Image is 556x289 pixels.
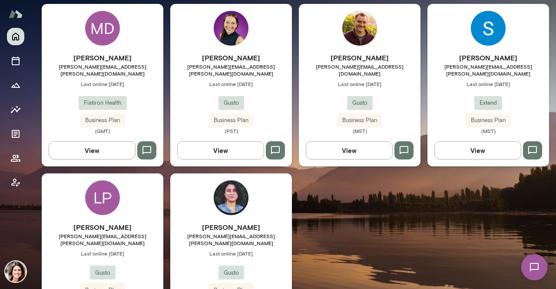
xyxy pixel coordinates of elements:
[170,250,292,257] span: Last online [DATE]
[177,141,264,159] button: View
[170,53,292,63] h6: [PERSON_NAME]
[7,76,24,94] button: Growth Plan
[7,52,24,70] button: Sessions
[49,141,136,159] button: View
[7,174,24,191] button: Client app
[170,233,292,246] span: [PERSON_NAME][EMAIL_ADDRESS][PERSON_NAME][DOMAIN_NAME]
[342,11,377,46] img: Jeremy Person
[170,127,292,134] span: (PST)
[306,141,393,159] button: View
[7,101,24,118] button: Insights
[299,63,420,77] span: [PERSON_NAME][EMAIL_ADDRESS][DOMAIN_NAME]
[79,99,127,107] span: Flatiron Health
[347,99,373,107] span: Gusto
[42,233,163,246] span: [PERSON_NAME][EMAIL_ADDRESS][PERSON_NAME][DOMAIN_NAME]
[427,63,549,77] span: [PERSON_NAME][EMAIL_ADDRESS][PERSON_NAME][DOMAIN_NAME]
[218,269,244,277] span: Gusto
[42,80,163,87] span: Last online [DATE]
[299,80,420,87] span: Last online [DATE]
[434,141,521,159] button: View
[85,11,120,46] div: MD
[170,80,292,87] span: Last online [DATE]
[85,180,120,215] div: LP
[208,116,254,125] span: Business Plan
[42,63,163,77] span: [PERSON_NAME][EMAIL_ADDRESS][PERSON_NAME][DOMAIN_NAME]
[299,53,420,63] h6: [PERSON_NAME]
[466,116,511,125] span: Business Plan
[42,222,163,233] h6: [PERSON_NAME]
[90,269,116,277] span: Gusto
[471,11,506,46] img: Shannon Payne
[42,127,163,134] span: (GMT)
[170,222,292,233] h6: [PERSON_NAME]
[427,127,549,134] span: (MST)
[7,125,24,143] button: Documents
[7,149,24,167] button: Members
[80,116,125,125] span: Business Plan
[7,28,24,45] button: Home
[218,99,244,107] span: Gusto
[337,116,382,125] span: Business Plan
[474,99,502,107] span: Extend
[299,127,420,134] span: (MST)
[214,11,248,46] img: Rehana Manejwala
[42,250,163,257] span: Last online [DATE]
[170,63,292,77] span: [PERSON_NAME][EMAIL_ADDRESS][PERSON_NAME][DOMAIN_NAME]
[42,53,163,63] h6: [PERSON_NAME]
[214,180,248,215] img: Lorena Morel Diaz
[427,53,549,63] h6: [PERSON_NAME]
[5,261,26,282] img: Gwen Throckmorton
[427,80,549,87] span: Last online [DATE]
[9,6,23,22] img: Mento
